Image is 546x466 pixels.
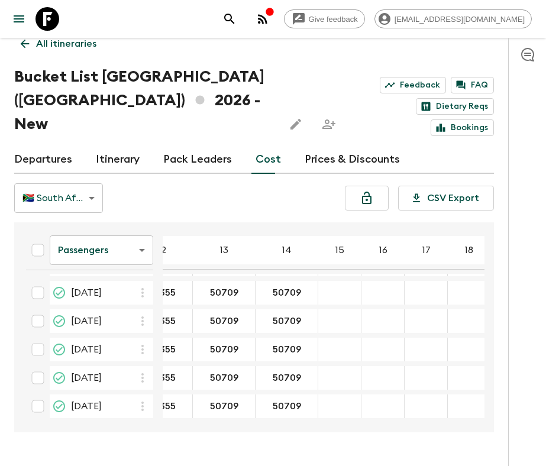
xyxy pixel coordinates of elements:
[374,9,532,28] div: [EMAIL_ADDRESS][DOMAIN_NAME]
[52,342,66,357] svg: Guaranteed
[317,112,341,136] span: Share this itinerary
[196,309,253,333] button: 50709
[318,309,361,333] div: 20 Dec 2026; 15
[96,145,140,174] a: Itinerary
[52,314,66,328] svg: On Sale
[405,366,448,390] div: 27 Dec 2026; 17
[345,186,389,211] button: Lock costs
[318,394,361,418] div: 29 Dec 2026; 15
[388,15,531,24] span: [EMAIL_ADDRESS][DOMAIN_NAME]
[398,186,494,211] button: CSV Export
[256,309,318,333] div: 20 Dec 2026; 14
[451,77,494,93] a: FAQ
[422,243,431,257] p: 17
[448,309,490,333] div: 20 Dec 2026; 18
[71,371,102,385] span: [DATE]
[71,286,102,300] span: [DATE]
[379,243,387,257] p: 16
[36,37,96,51] p: All itineraries
[448,394,490,418] div: 29 Dec 2026; 18
[318,366,361,390] div: 27 Dec 2026; 15
[256,338,318,361] div: 24 Dec 2026; 14
[259,338,315,361] button: 50709
[361,338,405,361] div: 24 Dec 2026; 16
[361,309,405,333] div: 20 Dec 2026; 16
[259,309,315,333] button: 50709
[431,119,494,136] a: Bookings
[405,309,448,333] div: 20 Dec 2026; 17
[335,243,344,257] p: 15
[50,234,153,267] div: Passengers
[416,98,494,115] a: Dietary Reqs
[361,394,405,418] div: 29 Dec 2026; 16
[71,314,102,328] span: [DATE]
[284,9,365,28] a: Give feedback
[284,112,308,136] button: Edit this itinerary
[405,394,448,418] div: 29 Dec 2026; 17
[405,338,448,361] div: 24 Dec 2026; 17
[52,286,66,300] svg: On Sale
[256,281,318,305] div: 10 Dec 2026; 14
[259,366,315,390] button: 50709
[256,145,281,174] a: Cost
[71,399,102,413] span: [DATE]
[318,281,361,305] div: 10 Dec 2026; 15
[52,371,66,385] svg: On Sale
[465,243,473,257] p: 18
[193,366,256,390] div: 27 Dec 2026; 13
[193,309,256,333] div: 20 Dec 2026; 13
[26,238,50,262] div: Select all
[305,145,400,174] a: Prices & Discounts
[14,182,103,215] div: 🇿🇦 South African Rand (ZAR)
[448,366,490,390] div: 27 Dec 2026; 18
[14,32,103,56] a: All itineraries
[282,243,292,257] p: 14
[196,366,253,390] button: 50709
[448,338,490,361] div: 24 Dec 2026; 18
[256,366,318,390] div: 27 Dec 2026; 14
[448,281,490,305] div: 10 Dec 2026; 18
[196,281,253,305] button: 50709
[256,394,318,418] div: 29 Dec 2026; 14
[302,15,364,24] span: Give feedback
[14,145,72,174] a: Departures
[259,394,315,418] button: 50709
[318,338,361,361] div: 24 Dec 2026; 15
[14,65,274,136] h1: Bucket List [GEOGRAPHIC_DATA] ([GEOGRAPHIC_DATA]) 2026 - New
[193,281,256,305] div: 10 Dec 2026; 13
[193,394,256,418] div: 29 Dec 2026; 13
[196,394,253,418] button: 50709
[220,243,228,257] p: 13
[259,281,315,305] button: 50709
[218,7,241,31] button: search adventures
[405,281,448,305] div: 10 Dec 2026; 17
[380,77,446,93] a: Feedback
[163,145,232,174] a: Pack Leaders
[193,338,256,361] div: 24 Dec 2026; 13
[52,399,66,413] svg: Guaranteed
[71,342,102,357] span: [DATE]
[361,281,405,305] div: 10 Dec 2026; 16
[7,7,31,31] button: menu
[361,366,405,390] div: 27 Dec 2026; 16
[196,338,253,361] button: 50709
